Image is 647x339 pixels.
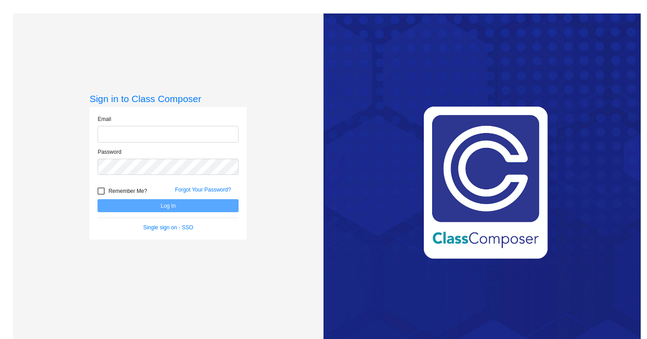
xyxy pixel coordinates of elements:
span: Remember Me? [108,186,147,196]
button: Log In [97,199,239,212]
a: Forgot Your Password? [175,187,231,193]
h3: Sign in to Class Composer [89,93,247,104]
label: Password [97,148,121,156]
a: Single sign on - SSO [143,224,193,231]
label: Email [97,115,111,123]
